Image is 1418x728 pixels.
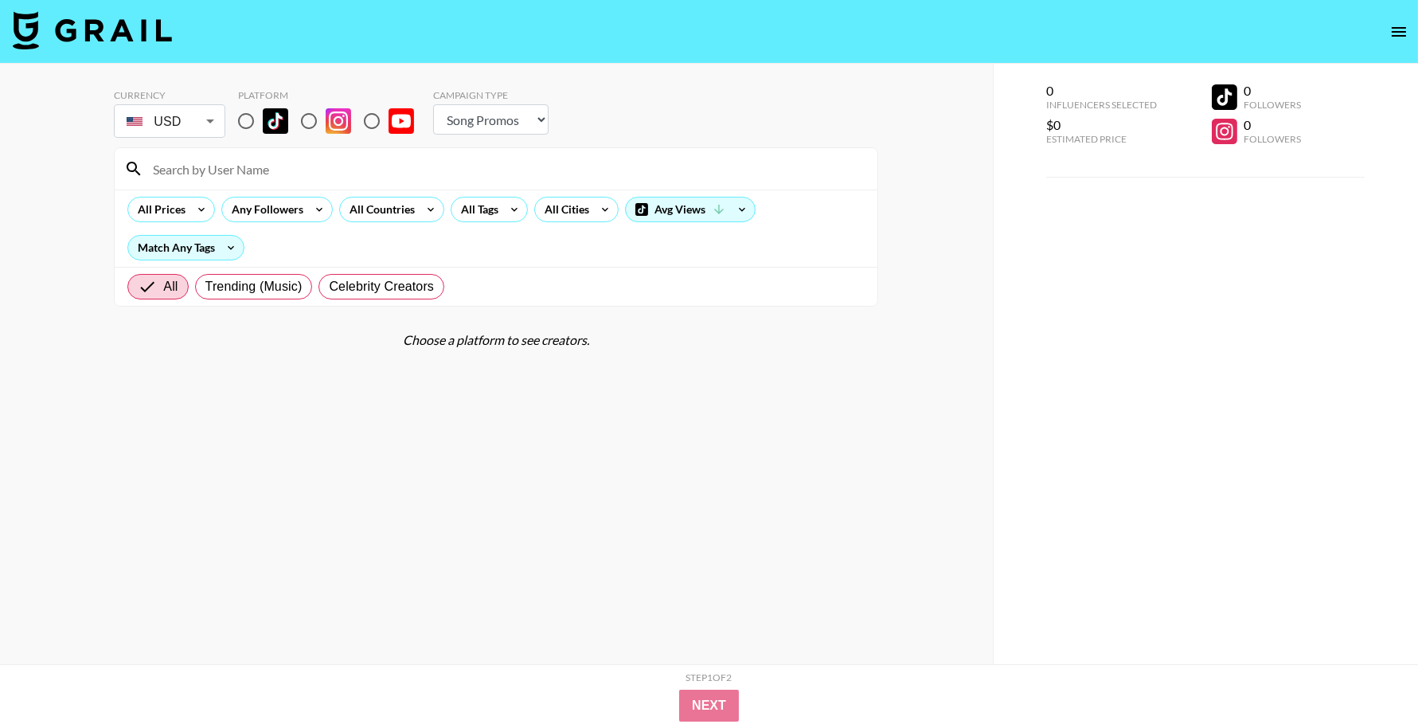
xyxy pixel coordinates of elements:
div: Followers [1244,133,1301,145]
div: Any Followers [222,198,307,221]
img: Instagram [326,108,351,134]
div: Currency [114,89,225,101]
span: Celebrity Creators [329,277,434,296]
div: All Tags [451,198,502,221]
iframe: Drift Widget Chat Controller [1338,648,1399,709]
span: All [163,277,178,296]
div: Influencers Selected [1046,99,1157,111]
div: 0 [1244,117,1301,133]
div: Step 1 of 2 [686,671,732,683]
div: 0 [1244,83,1301,99]
div: USD [117,108,222,135]
input: Search by User Name [143,156,868,182]
div: Avg Views [626,198,755,221]
div: Choose a platform to see creators. [114,332,878,348]
div: Platform [238,89,427,101]
div: All Cities [535,198,592,221]
div: Estimated Price [1046,133,1157,145]
div: Followers [1244,99,1301,111]
img: TikTok [263,108,288,134]
img: Grail Talent [13,11,172,49]
div: All Countries [340,198,418,221]
span: Trending (Music) [205,277,303,296]
button: open drawer [1383,16,1415,48]
div: $0 [1046,117,1157,133]
div: Match Any Tags [128,236,244,260]
img: YouTube [389,108,414,134]
div: Campaign Type [433,89,549,101]
div: 0 [1046,83,1157,99]
div: All Prices [128,198,189,221]
button: Next [679,690,739,722]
